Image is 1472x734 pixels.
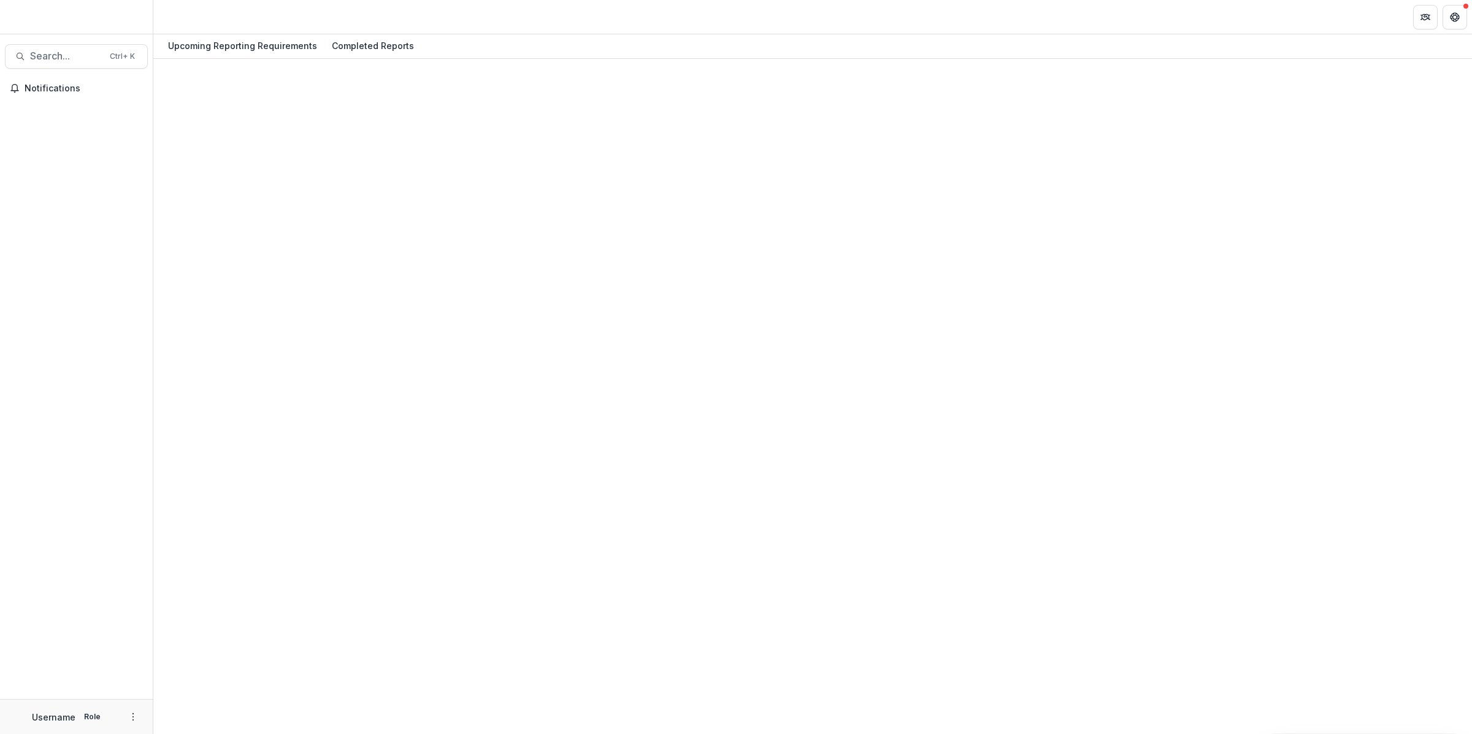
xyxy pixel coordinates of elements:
div: Completed Reports [327,37,419,55]
span: Search... [30,50,102,62]
button: Notifications [5,78,148,98]
span: Notifications [25,83,143,94]
button: Get Help [1443,5,1467,29]
button: Search... [5,44,148,69]
button: Partners [1413,5,1438,29]
div: Ctrl + K [107,50,137,63]
a: Completed Reports [327,34,419,58]
p: Username [32,711,75,724]
button: More [126,709,140,724]
p: Role [80,711,104,722]
div: Upcoming Reporting Requirements [163,37,322,55]
a: Upcoming Reporting Requirements [163,34,322,58]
